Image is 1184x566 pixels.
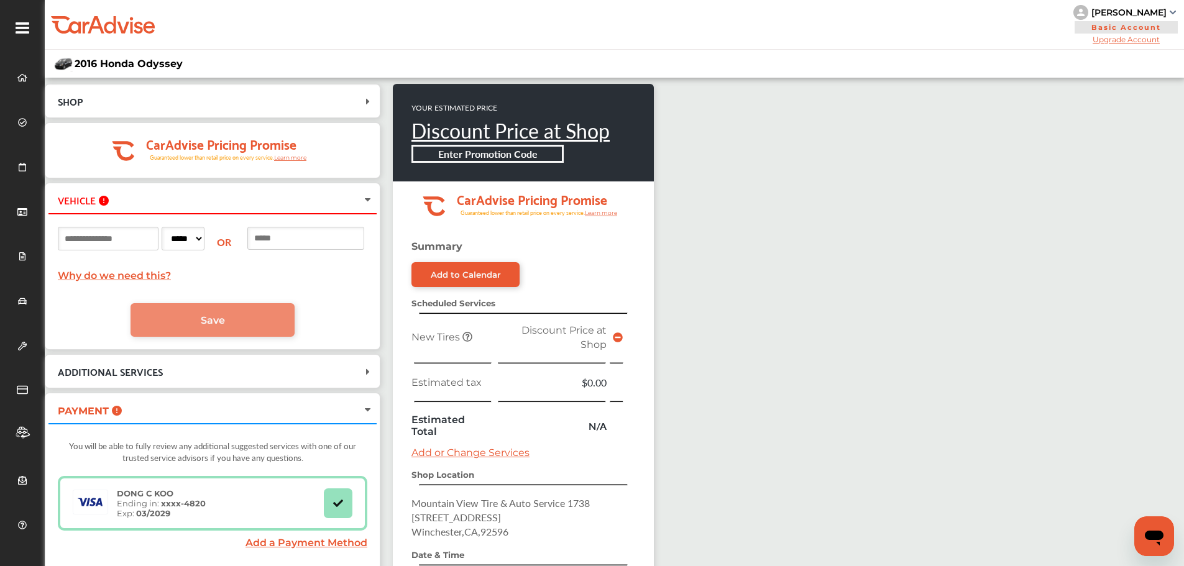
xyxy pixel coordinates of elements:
[411,331,462,343] span: New Tires
[408,411,494,440] td: Estimated Total
[1073,35,1179,44] span: Upgrade Account
[411,470,474,480] strong: Shop Location
[1170,11,1176,14] img: sCxJUJ+qAmfqhQGDUl18vwLg4ZYJ6CxN7XmbOMBAAAAAElFTkSuQmCC
[58,405,109,417] span: PAYMENT
[131,303,295,337] a: Save
[411,510,501,524] span: [STREET_ADDRESS]
[521,324,607,350] span: Discount Price at Shop
[494,372,610,393] td: $0.00
[208,235,244,249] div: OR
[1073,5,1088,20] img: knH8PDtVvWoAbQRylUukY18CTiRevjo20fAtgn5MLBQj4uumYvk2MzTtcAIzfGAtb1XOLVMAvhLuqoNAbL4reqehy0jehNKdM...
[411,524,508,539] span: Winchester , CA , 92596
[411,550,464,560] strong: Date & Time
[58,363,163,380] span: ADDITIONAL SERVICES
[1134,516,1174,556] iframe: 메시징 창을 시작하는 버튼
[161,498,206,508] strong: xxxx- 4820
[457,188,607,210] tspan: CarAdvise Pricing Promise
[201,314,225,326] span: Save
[246,537,367,549] a: Add a Payment Method
[461,209,585,217] tspan: Guaranteed lower than retail price on every service.
[146,132,296,155] tspan: CarAdvise Pricing Promise
[408,372,494,393] td: Estimated tax
[54,56,73,71] img: mobile_10627_st0640_046.jpg
[411,240,462,252] strong: Summary
[58,434,367,476] div: You will be able to fully review any additional suggested services with one of our trusted servic...
[117,488,173,498] strong: DONG C KOO
[438,147,538,161] b: Enter Promotion Code
[411,298,495,308] strong: Scheduled Services
[150,153,274,162] tspan: Guaranteed lower than retail price on every service.
[75,58,183,70] span: 2016 Honda Odyssey
[411,103,610,113] p: YOUR ESTIMATED PRICE
[411,262,520,287] a: Add to Calendar
[58,93,83,109] span: SHOP
[411,496,590,510] span: Mountain View Tire & Auto Service 1738
[136,508,170,518] strong: 03/2029
[411,447,530,459] a: Add or Change Services
[58,191,96,208] span: VEHICLE
[585,209,618,216] tspan: Learn more
[58,270,171,281] a: Why do we need this?
[411,116,610,145] a: Discount Price at Shop
[431,270,501,280] div: Add to Calendar
[1075,21,1178,34] span: Basic Account
[1091,7,1167,18] div: [PERSON_NAME]
[111,488,212,518] div: Ending in: Exp:
[274,154,307,161] tspan: Learn more
[494,411,610,440] td: N/A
